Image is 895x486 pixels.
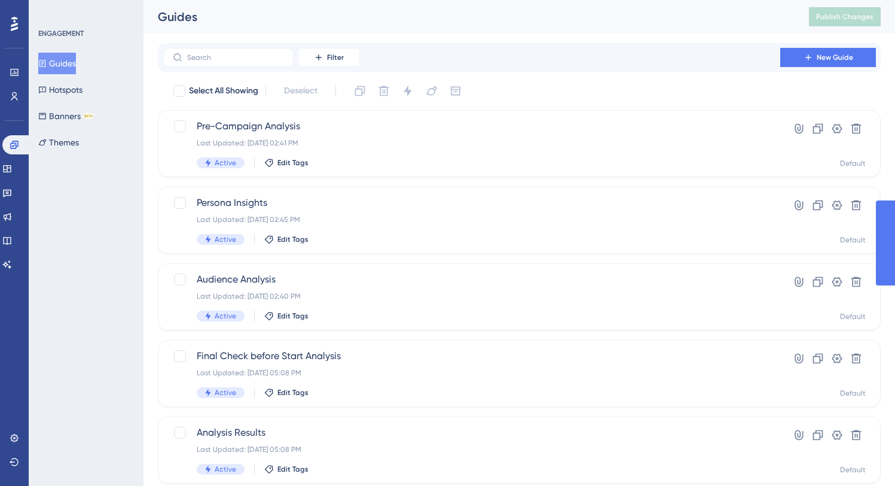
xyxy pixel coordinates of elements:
button: Filter [299,48,359,67]
div: Last Updated: [DATE] 02:45 PM [197,215,746,224]
span: Edit Tags [277,388,308,397]
button: BannersBETA [38,105,94,127]
div: ENGAGEMENT [38,29,84,38]
span: Audience Analysis [197,272,746,287]
button: Publish Changes [809,7,881,26]
span: Edit Tags [277,464,308,474]
span: Edit Tags [277,311,308,321]
div: Last Updated: [DATE] 02:41 PM [197,138,746,148]
div: Default [840,159,866,168]
div: Default [840,235,866,245]
span: Publish Changes [816,12,873,22]
button: Guides [38,53,76,74]
div: Default [840,388,866,398]
span: Persona Insights [197,196,746,210]
span: Deselect [284,84,317,98]
button: New Guide [780,48,876,67]
input: Search [187,53,284,62]
span: Active [215,311,236,321]
span: Active [215,388,236,397]
span: Edit Tags [277,158,308,168]
span: Analysis Results [197,426,746,440]
div: Last Updated: [DATE] 05:08 PM [197,368,746,378]
div: BETA [83,113,94,119]
div: Guides [158,8,779,25]
button: Edit Tags [264,158,308,168]
span: Final Check before Start Analysis [197,349,746,363]
span: Select All Showing [189,84,258,98]
button: Hotspots [38,79,83,101]
span: Active [215,158,236,168]
button: Edit Tags [264,388,308,397]
button: Edit Tags [264,311,308,321]
button: Edit Tags [264,464,308,474]
span: Active [215,235,236,244]
span: New Guide [817,53,853,62]
button: Deselect [273,80,328,102]
span: Pre-Campaign Analysis [197,119,746,133]
iframe: UserGuiding AI Assistant Launcher [845,439,881,475]
div: Last Updated: [DATE] 05:08 PM [197,445,746,454]
button: Themes [38,132,79,153]
button: Edit Tags [264,235,308,244]
div: Last Updated: [DATE] 02:40 PM [197,291,746,301]
span: Edit Tags [277,235,308,244]
span: Filter [327,53,344,62]
div: Default [840,312,866,321]
div: Default [840,465,866,475]
span: Active [215,464,236,474]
